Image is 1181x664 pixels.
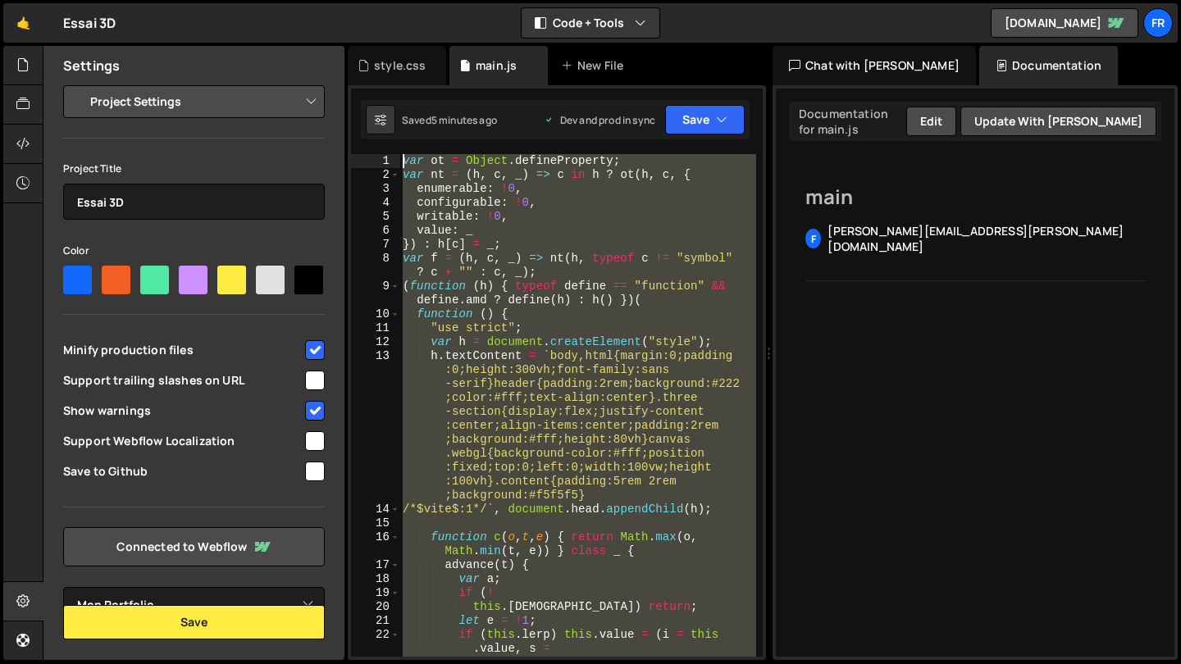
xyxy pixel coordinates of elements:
div: 10 [351,307,400,321]
div: 14 [351,503,400,516]
div: 3 [351,182,400,196]
button: Code + Tools [522,8,659,38]
div: 2 [351,168,400,182]
div: Dev and prod in sync [544,113,655,127]
div: 15 [351,516,400,530]
div: 1 [351,154,400,168]
a: 🤙 [3,3,43,43]
a: [DOMAIN_NAME] [991,8,1138,38]
div: Documentation for main.js [794,106,906,137]
button: Save [665,105,745,134]
div: Saved [402,113,497,127]
span: f [811,232,816,246]
div: 20 [351,600,400,614]
div: main.js [476,57,517,74]
div: 4 [351,196,400,210]
div: Essai 3D [63,13,116,33]
span: Support Webflow Localization [63,433,303,449]
span: Support trailing slashes on URL [63,372,303,389]
button: Edit [906,107,956,136]
div: 21 [351,614,400,628]
div: 5 [351,210,400,224]
div: New File [561,57,630,74]
input: Project name [63,184,325,220]
div: Chat with [PERSON_NAME] [773,46,976,85]
span: [PERSON_NAME][EMAIL_ADDRESS][PERSON_NAME][DOMAIN_NAME] [828,223,1124,254]
div: 8 [351,252,400,280]
span: Show warnings [63,402,303,419]
div: 18 [351,572,400,586]
button: Save [63,605,325,639]
div: Documentation [979,46,1118,85]
div: 13 [351,349,400,503]
div: style.css [374,57,426,74]
a: Fr [1143,8,1173,38]
div: 11 [351,321,400,335]
h2: main [805,184,1145,210]
div: 7 [351,238,400,252]
label: Color [63,243,89,259]
button: Update with [PERSON_NAME] [960,107,1156,136]
div: 17 [351,558,400,572]
h2: Settings [63,57,120,75]
div: 16 [351,530,400,558]
div: 6 [351,224,400,238]
span: Minify production files [63,342,303,358]
div: 22 [351,628,400,656]
div: 12 [351,335,400,349]
span: Save to Github [63,463,303,480]
label: Project Title [63,161,121,177]
div: 19 [351,586,400,600]
div: 5 minutes ago [431,113,497,127]
a: Connected to Webflow [63,527,325,566]
div: 9 [351,280,400,307]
